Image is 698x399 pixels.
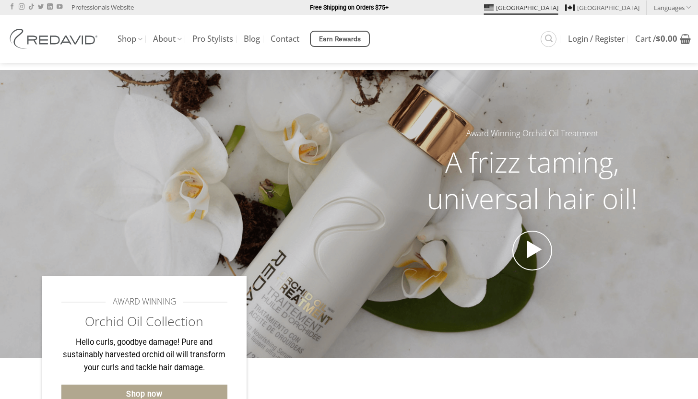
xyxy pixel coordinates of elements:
a: Pro Stylists [192,30,233,47]
span: Login / Register [568,35,625,43]
a: Login / Register [568,30,625,47]
p: Hello curls, goodbye damage! Pure and sustainably harvested orchid oil will transform your curls ... [61,336,228,375]
a: Follow on LinkedIn [47,4,53,11]
span: $ [656,33,661,44]
a: Follow on Twitter [38,4,44,11]
a: Blog [244,30,260,47]
span: Cart / [635,35,677,43]
a: View cart [635,28,691,49]
a: Follow on Instagram [19,4,24,11]
a: Open video in lightbox [512,231,553,271]
img: REDAVID Salon Products | United States [7,29,103,49]
a: Follow on Facebook [9,4,15,11]
a: Search [541,31,556,47]
h2: A frizz taming, universal hair oil! [409,144,656,216]
a: Languages [654,0,691,14]
a: [GEOGRAPHIC_DATA] [484,0,558,15]
a: Follow on YouTube [57,4,62,11]
a: Follow on TikTok [28,4,34,11]
strong: Free Shipping on Orders $75+ [310,4,389,11]
a: Shop [118,30,142,48]
a: [GEOGRAPHIC_DATA] [565,0,639,15]
a: About [153,30,182,48]
span: AWARD WINNING [113,295,176,308]
a: Contact [271,30,299,47]
h2: Orchid Oil Collection [61,313,228,330]
bdi: 0.00 [656,33,677,44]
a: Earn Rewards [310,31,370,47]
h5: Award Winning Orchid Oil Treatment [409,127,656,140]
span: Earn Rewards [319,34,361,45]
